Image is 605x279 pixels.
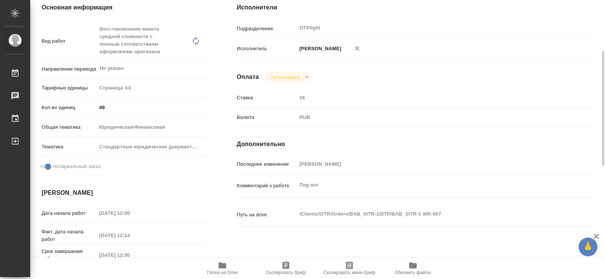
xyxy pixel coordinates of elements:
[297,159,567,170] input: Пустое поле
[297,45,341,52] p: [PERSON_NAME]
[96,121,206,134] div: Юридическая/Финансовая
[42,228,96,243] p: Факт. дата начала работ
[297,179,567,191] textarea: Под нот
[395,270,431,275] span: Обновить файлы
[42,123,96,131] p: Общая тематика
[191,258,254,279] button: Папка на Drive
[207,270,238,275] span: Папка на Drive
[579,237,597,256] button: 🙏
[96,140,206,153] div: Стандартные юридические документы, договоры, уставы
[265,72,312,82] div: Не оплачена
[297,111,567,124] div: RUB
[42,104,96,111] p: Кол-во единиц
[237,211,297,219] p: Путь на drive
[349,40,366,57] button: Удалить исполнителя
[237,94,297,102] p: Ставка
[96,82,206,94] div: Страница А4
[42,143,96,151] p: Тематика
[269,74,302,80] button: Не оплачена
[381,258,445,279] button: Обновить файлы
[96,208,163,219] input: Пустое поле
[297,208,567,220] textarea: /Clients/SITR/Orders/BAB_SITR-1/DTP/BAB_SITR-1-WK-007
[266,270,306,275] span: Скопировать бриф
[96,230,163,241] input: Пустое поле
[42,188,206,197] h4: [PERSON_NAME]
[237,72,259,82] h4: Оплата
[237,3,597,12] h4: Исполнители
[237,114,297,121] p: Валюта
[254,258,318,279] button: Скопировать бриф
[318,258,381,279] button: Скопировать мини-бриф
[42,3,206,12] h4: Основная информация
[297,92,567,103] input: Пустое поле
[582,239,594,255] span: 🙏
[96,102,206,113] input: ✎ Введи что-нибудь
[237,140,597,149] h4: Дополнительно
[237,25,297,32] p: Подразделение
[237,160,297,168] p: Последнее изменение
[42,210,96,217] p: Дата начала работ
[42,84,96,92] p: Тарифные единицы
[42,65,96,73] p: Направление перевода
[237,45,297,52] p: Исполнитель
[42,248,96,263] p: Срок завершения работ
[237,182,297,190] p: Комментарий к работе
[53,163,101,170] span: Нотариальный заказ
[96,250,163,261] input: Пустое поле
[42,37,96,45] p: Вид работ
[323,270,375,275] span: Скопировать мини-бриф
